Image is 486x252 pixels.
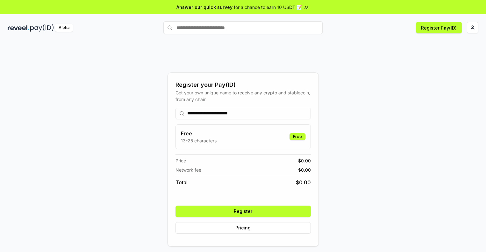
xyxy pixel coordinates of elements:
[175,206,311,217] button: Register
[175,179,188,186] span: Total
[416,22,462,33] button: Register Pay(ID)
[175,80,311,89] div: Register your Pay(ID)
[181,137,217,144] p: 13-25 characters
[296,179,311,186] span: $ 0.00
[298,157,311,164] span: $ 0.00
[8,24,29,32] img: reveel_dark
[181,130,217,137] h3: Free
[298,167,311,173] span: $ 0.00
[55,24,73,32] div: Alpha
[30,24,54,32] img: pay_id
[175,167,201,173] span: Network fee
[175,222,311,234] button: Pricing
[289,133,305,140] div: Free
[234,4,302,10] span: for a chance to earn 10 USDT 📝
[175,89,311,103] div: Get your own unique name to receive any crypto and stablecoin, from any chain
[176,4,232,10] span: Answer our quick survey
[175,157,186,164] span: Price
